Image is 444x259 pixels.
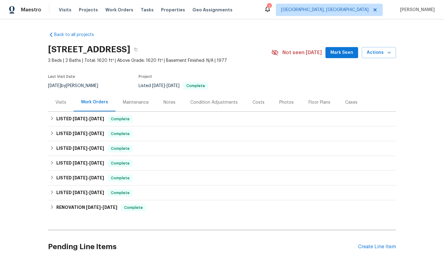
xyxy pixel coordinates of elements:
span: [DATE] [89,161,104,165]
span: [DATE] [73,117,87,121]
span: - [73,176,104,180]
div: Notes [163,99,176,106]
span: [PERSON_NAME] [398,7,435,13]
span: Properties [161,7,185,13]
span: [DATE] [89,176,104,180]
span: [DATE] [86,205,101,209]
span: - [73,161,104,165]
div: Costs [252,99,264,106]
h6: LISTED [56,115,104,123]
button: Mark Seen [325,47,358,58]
span: [DATE] [89,190,104,195]
span: - [152,84,180,88]
span: [DATE] [103,205,117,209]
button: Actions [362,47,396,58]
div: Photos [279,99,294,106]
h6: LISTED [56,130,104,137]
span: Listed [139,84,208,88]
div: 1 [267,4,271,10]
span: [DATE] [89,131,104,136]
span: Visits [59,7,71,13]
a: Back to all projects [48,32,107,38]
span: Complete [184,84,208,88]
div: LISTED [DATE]-[DATE]Complete [48,171,396,185]
span: Not seen [DATE] [282,50,322,56]
span: [DATE] [89,146,104,150]
h6: RENOVATION [56,204,117,211]
div: LISTED [DATE]-[DATE]Complete [48,156,396,171]
h2: [STREET_ADDRESS] [48,46,130,53]
span: Complete [108,131,132,137]
span: [GEOGRAPHIC_DATA], [GEOGRAPHIC_DATA] [281,7,369,13]
span: Projects [79,7,98,13]
span: [DATE] [48,84,61,88]
span: [DATE] [73,161,87,165]
span: Complete [108,116,132,122]
span: [DATE] [167,84,180,88]
span: [DATE] [152,84,165,88]
span: Actions [367,49,391,57]
span: Complete [108,190,132,196]
div: Work Orders [81,99,108,105]
span: Complete [108,175,132,181]
span: Complete [122,205,145,211]
span: - [73,146,104,150]
div: Condition Adjustments [190,99,238,106]
span: Mark Seen [330,49,353,57]
span: Work Orders [105,7,133,13]
div: by [PERSON_NAME] [48,82,106,90]
span: Maestro [21,7,41,13]
span: [DATE] [89,117,104,121]
span: Project [139,75,152,78]
div: Maintenance [123,99,149,106]
div: Visits [55,99,66,106]
h6: LISTED [56,145,104,152]
span: Last Visit Date [48,75,75,78]
span: 3 Beds | 2 Baths | Total: 1620 ft² | Above Grade: 1620 ft² | Basement Finished: N/A | 1977 [48,58,271,64]
h6: LISTED [56,189,104,197]
span: [DATE] [73,176,87,180]
span: Geo Assignments [192,7,232,13]
span: - [73,190,104,195]
div: Floor Plans [309,99,330,106]
div: RENOVATION [DATE]-[DATE]Complete [48,200,396,215]
div: Cases [345,99,357,106]
div: LISTED [DATE]-[DATE]Complete [48,185,396,200]
span: Complete [108,145,132,152]
span: Complete [108,160,132,166]
h6: LISTED [56,160,104,167]
span: [DATE] [73,146,87,150]
div: LISTED [DATE]-[DATE]Complete [48,141,396,156]
span: - [73,117,104,121]
span: [DATE] [73,131,87,136]
button: Copy Address [130,44,141,55]
span: Tasks [141,8,154,12]
div: Create Line Item [358,244,396,250]
span: - [73,131,104,136]
span: - [86,205,117,209]
h6: LISTED [56,174,104,182]
div: LISTED [DATE]-[DATE]Complete [48,112,396,126]
div: LISTED [DATE]-[DATE]Complete [48,126,396,141]
span: [DATE] [73,190,87,195]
